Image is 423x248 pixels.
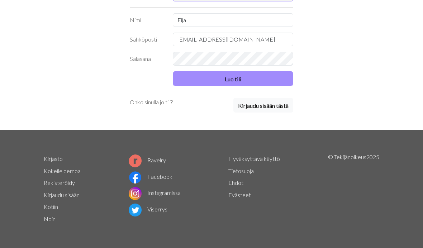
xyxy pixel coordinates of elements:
[129,171,142,184] img: Facebook-logo
[228,191,251,198] a: Evästeet
[228,167,254,174] a: Tietosuoja
[328,153,366,160] font: © Tekijänoikeus
[129,204,142,216] img: Twitter-logo
[147,206,167,213] font: Viserrys
[147,173,172,180] font: Facebook
[129,154,142,167] img: Ravelry-logo
[228,155,280,162] a: Hyväksyttävä käyttö
[238,102,289,109] font: Kirjaudu sisään tästä
[44,179,75,186] a: Rekisteröidy
[44,155,63,162] a: Kirjasto
[233,98,293,113] button: Kirjaudu sisään tästä
[366,153,379,160] font: 2025
[44,167,81,174] a: Kokeile demoa
[130,16,141,23] font: Nimi
[147,157,166,163] font: Ravelry
[147,189,181,196] font: Instagramissa
[130,99,173,105] font: Onko sinulla jo tili?
[44,191,80,198] a: Kirjaudu sisään
[173,71,293,86] button: Luo tili
[44,203,58,210] a: Kotiin
[44,215,56,222] a: Noin
[129,187,142,200] img: Instagram-logo
[228,179,243,186] a: Ehdot
[225,76,241,82] font: Luo tili
[130,36,157,43] font: Sähköposti
[129,157,166,163] a: Ravelry
[129,173,172,180] a: Facebook
[129,189,181,196] a: Instagramissa
[129,206,167,213] a: Viserrys
[130,55,151,62] font: Salasana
